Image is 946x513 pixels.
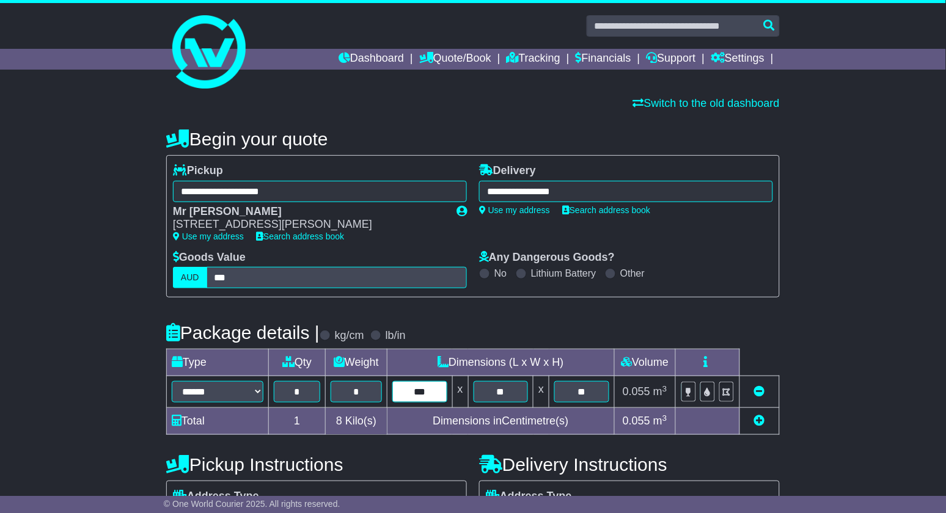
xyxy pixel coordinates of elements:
[173,218,444,231] div: [STREET_ADDRESS][PERSON_NAME]
[479,205,550,215] a: Use my address
[387,408,614,435] td: Dimensions in Centimetre(s)
[576,49,631,70] a: Financials
[662,384,667,393] sup: 3
[662,413,667,423] sup: 3
[269,349,326,376] td: Qty
[269,408,326,435] td: 1
[633,97,780,109] a: Switch to the old dashboard
[452,376,468,408] td: x
[167,408,269,435] td: Total
[387,349,614,376] td: Dimensions (L x W x H)
[164,499,340,509] span: © One World Courier 2025. All rights reserved.
[562,205,650,215] a: Search address book
[173,490,259,503] label: Address Type
[653,415,667,427] span: m
[256,231,344,241] a: Search address book
[647,49,696,70] a: Support
[336,415,342,427] span: 8
[479,164,536,178] label: Delivery
[479,454,780,475] h4: Delivery Instructions
[623,415,650,427] span: 0.055
[339,49,404,70] a: Dashboard
[173,267,207,288] label: AUD
[754,415,765,427] a: Add new item
[326,408,387,435] td: Kilo(s)
[173,205,444,219] div: Mr [PERSON_NAME]
[386,329,406,343] label: lb/in
[335,329,364,343] label: kg/cm
[166,454,467,475] h4: Pickup Instructions
[711,49,765,70] a: Settings
[653,385,667,398] span: m
[531,267,596,279] label: Lithium Battery
[326,349,387,376] td: Weight
[507,49,560,70] a: Tracking
[173,251,246,264] label: Goods Value
[173,164,223,178] label: Pickup
[166,322,320,343] h4: Package details |
[533,376,549,408] td: x
[494,267,507,279] label: No
[479,251,615,264] label: Any Dangerous Goods?
[754,385,765,398] a: Remove this item
[167,349,269,376] td: Type
[623,385,650,398] span: 0.055
[166,129,780,149] h4: Begin your quote
[620,267,645,279] label: Other
[419,49,491,70] a: Quote/Book
[173,231,244,241] a: Use my address
[614,349,675,376] td: Volume
[486,490,572,503] label: Address Type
